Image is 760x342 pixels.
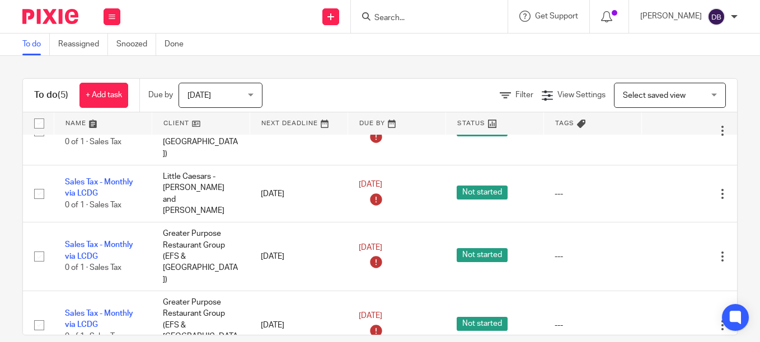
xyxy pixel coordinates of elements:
div: --- [555,251,630,262]
div: --- [555,320,630,331]
span: 0 of 1 · Sales Tax [65,139,121,146]
span: Filter [515,91,533,99]
input: Search [373,13,474,23]
div: --- [555,188,630,199]
span: 0 of 1 · Sales Tax [65,264,121,272]
img: Pixie [22,9,78,24]
a: Sales Tax - Monthly via LCDG [65,310,133,329]
img: svg%3E [707,8,725,26]
td: Little Caesars - [PERSON_NAME] and [PERSON_NAME] [152,165,250,222]
a: Sales Tax - Monthly via LCDG [65,241,133,260]
td: Greater Purpose Restaurant Group (EFS & [GEOGRAPHIC_DATA]) [152,222,250,291]
td: [DATE] [250,165,348,222]
span: Get Support [535,12,578,20]
p: [PERSON_NAME] [640,11,702,22]
a: Done [165,34,192,55]
span: Not started [457,317,508,331]
span: [DATE] [359,244,382,251]
a: Reassigned [58,34,108,55]
span: 0 of 1 · Sales Tax [65,201,121,209]
span: Not started [457,248,508,262]
span: (5) [58,91,68,99]
span: Select saved view [623,92,686,99]
a: Snoozed [116,34,156,55]
span: Not started [457,186,508,199]
span: 0 of 1 · Sales Tax [65,332,121,340]
td: [DATE] [250,222,348,291]
a: To do [22,34,50,55]
p: Due by [148,89,173,101]
span: [DATE] [359,181,382,189]
span: View Settings [557,91,606,99]
span: [DATE] [187,92,211,99]
span: [DATE] [359,312,382,320]
span: Tags [555,120,574,126]
h1: To do [34,89,68,101]
a: + Add task [79,83,128,108]
a: Sales Tax - Monthly via LCDG [65,178,133,197]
